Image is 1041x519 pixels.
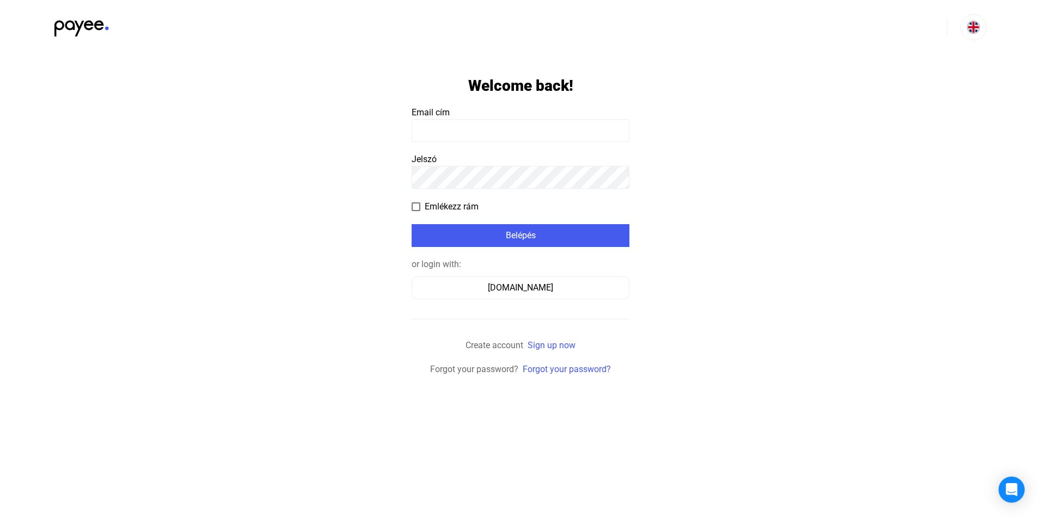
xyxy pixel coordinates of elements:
a: Sign up now [528,340,575,350]
span: Email cím [412,107,450,118]
div: Open Intercom Messenger [999,477,1025,503]
div: Belépés [415,229,626,242]
span: Create account [466,340,523,350]
button: EN [960,14,987,40]
button: Belépés [412,224,629,247]
span: Emlékezz rám [425,200,479,213]
a: Forgot your password? [523,364,611,374]
img: EN [967,21,980,34]
a: [DOMAIN_NAME] [412,282,629,293]
h1: Welcome back! [468,76,573,95]
img: black-payee-blue-dot.svg [54,14,109,36]
button: [DOMAIN_NAME] [412,276,629,299]
div: or login with: [412,258,629,271]
span: Forgot your password? [430,364,518,374]
div: [DOMAIN_NAME] [415,281,626,294]
span: Jelszó [412,154,437,164]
